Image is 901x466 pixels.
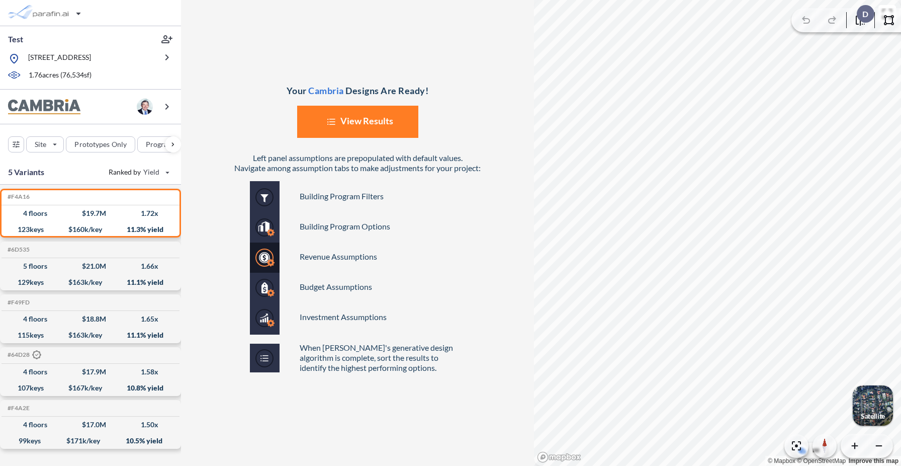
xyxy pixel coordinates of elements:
[26,136,64,152] button: Site
[6,193,30,200] h5: Click to copy the code
[8,166,45,178] p: 5 Variants
[137,136,192,152] button: Program
[181,86,534,96] p: Your Designs Are Ready!
[300,272,466,302] li: Budget Assumptions
[797,457,846,464] a: OpenStreetMap
[6,246,30,253] h5: Click to copy the code
[146,139,174,149] p: Program
[300,302,466,332] li: Investment Assumptions
[6,351,41,360] h5: Click to copy the code
[810,444,822,456] button: Site Plan
[8,99,80,115] img: BrandImage
[232,153,483,173] p: Left panel assumptions are prepopulated with default values. Navigate among assumption tabs to ma...
[300,181,466,211] li: Building Program Filters
[300,242,466,272] li: Revenue Assumptions
[768,457,795,464] a: Mapbox
[862,10,868,19] p: D
[308,85,344,96] span: Cambria
[6,299,30,306] h5: Click to copy the code
[537,451,581,463] a: Mapbox homepage
[143,167,160,177] span: Yield
[6,405,30,412] h5: Click to copy the code
[250,181,280,335] img: button Panel for Help
[250,344,280,372] img: button for Help
[853,385,893,426] img: Switcher Image
[861,412,885,420] p: Satellite
[28,52,91,65] p: [STREET_ADDRESS]
[66,136,135,152] button: Prototypes Only
[8,34,23,45] p: Test
[101,164,176,180] button: Ranked by Yield
[137,99,153,115] img: user logo
[74,139,127,149] p: Prototypes Only
[853,385,893,426] button: Switcher ImageSatellite
[300,211,466,242] li: Building Program Options
[297,106,418,138] button: View Results
[280,343,466,373] p: When [PERSON_NAME]'s generative design algorithm is complete, sort the results to identify the hi...
[29,70,92,81] p: 1.76 acres ( 76,534 sf)
[35,139,46,149] p: Site
[849,457,898,464] a: Improve this map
